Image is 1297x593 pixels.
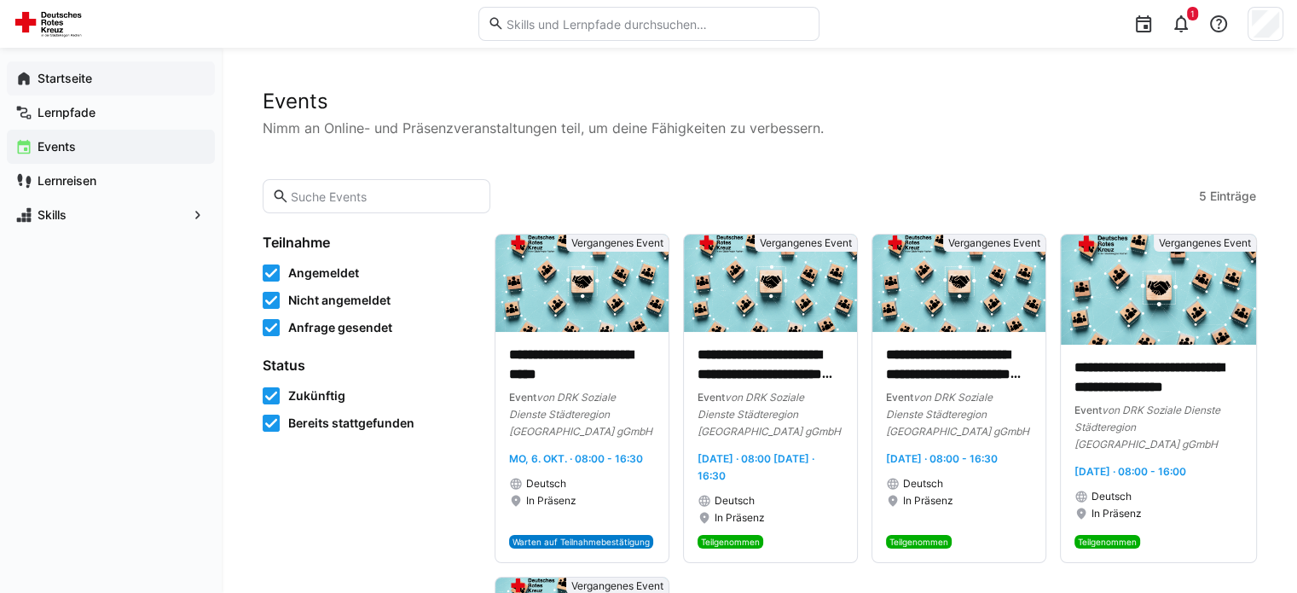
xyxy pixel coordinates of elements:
span: von DRK Soziale Dienste Städteregion [GEOGRAPHIC_DATA] gGmbH [1074,404,1220,451]
span: [DATE] · 08:00 [DATE] · 16:30 [698,452,814,482]
h2: Events [263,89,1256,114]
span: Bereits stattgefunden [288,415,414,432]
span: 5 [1199,188,1207,205]
input: Skills und Lernpfade durchsuchen… [504,16,809,32]
span: Mo, 6. Okt. · 08:00 - 16:30 [509,452,643,465]
span: Vergangenes Event [1159,236,1251,250]
span: In Präsenz [526,494,576,508]
img: image [495,235,669,332]
span: Event [509,391,536,404]
h4: Status [263,357,474,374]
span: Vergangenes Event [760,236,852,250]
span: Teilgenommen [701,537,760,547]
p: Nimm an Online- und Präsenzveranstaltungen teil, um deine Fähigkeiten zu verbessern. [263,118,1256,138]
span: Teilgenommen [889,537,948,547]
span: [DATE] · 08:00 - 16:00 [1074,465,1186,478]
span: Deutsch [526,477,566,491]
span: Event [1074,404,1102,416]
span: Zukünftig [288,387,345,404]
span: Warten auf Teilnahmebestätigung [512,537,650,547]
img: image [684,235,857,332]
span: In Präsenz [715,511,765,525]
span: In Präsenz [903,494,953,508]
span: Anfrage gesendet [288,319,392,336]
span: 1 [1190,9,1195,19]
span: Deutsch [715,494,755,508]
span: Vergangenes Event [571,236,663,250]
span: In Präsenz [1091,507,1142,520]
span: Teilgenommen [1078,537,1137,547]
img: image [1061,235,1257,345]
span: [DATE] · 08:00 - 16:30 [886,452,998,465]
img: image [872,235,1045,332]
input: Suche Events [289,189,481,204]
span: Deutsch [1091,490,1132,503]
span: Nicht angemeldet [288,292,391,309]
span: Deutsch [903,477,943,491]
span: von DRK Soziale Dienste Städteregion [GEOGRAPHIC_DATA] gGmbH [886,391,1029,438]
span: Angemeldet [288,265,359,282]
span: Event [886,391,913,404]
span: Einträge [1210,188,1256,205]
h4: Teilnahme [263,234,474,251]
span: Event [698,391,725,404]
span: von DRK Soziale Dienste Städteregion [GEOGRAPHIC_DATA] gGmbH [509,391,652,438]
span: von DRK Soziale Dienste Städteregion [GEOGRAPHIC_DATA] gGmbH [698,391,841,438]
span: Vergangenes Event [571,579,663,593]
span: Vergangenes Event [948,236,1040,250]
